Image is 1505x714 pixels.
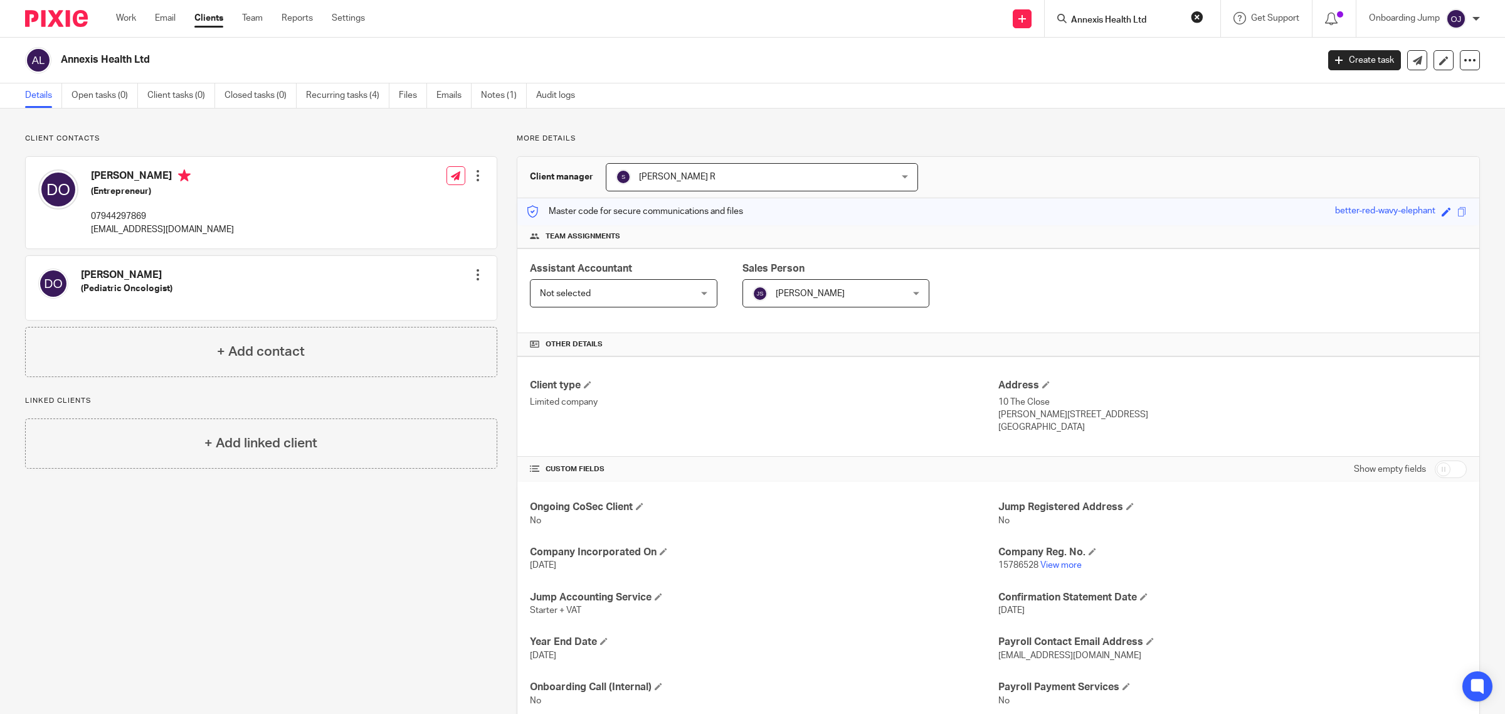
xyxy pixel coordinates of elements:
[25,396,497,406] p: Linked clients
[616,169,631,184] img: svg%3E
[998,636,1467,649] h4: Payroll Contact Email Address
[91,210,234,223] p: 07944297869
[530,606,581,615] span: Starter + VAT
[530,651,556,660] span: [DATE]
[155,12,176,24] a: Email
[998,681,1467,694] h4: Payroll Payment Services
[530,591,998,604] h4: Jump Accounting Service
[38,269,68,299] img: svg%3E
[776,289,845,298] span: [PERSON_NAME]
[998,421,1467,434] p: [GEOGRAPHIC_DATA]
[530,501,998,514] h4: Ongoing CoSec Client
[332,12,365,24] a: Settings
[147,83,215,108] a: Client tasks (0)
[1191,11,1203,23] button: Clear
[61,53,1060,67] h2: Annexis Health Ltd
[998,606,1025,615] span: [DATE]
[752,286,768,301] img: svg%3E
[530,696,541,705] span: No
[81,269,172,282] h4: [PERSON_NAME]
[81,282,172,295] h5: (Pediatric Oncologist)
[399,83,427,108] a: Files
[1354,463,1426,476] label: Show empty fields
[530,681,998,694] h4: Onboarding Call (Internal)
[25,83,62,108] a: Details
[530,546,998,559] h4: Company Incorporated On
[546,339,603,349] span: Other details
[536,83,584,108] a: Audit logs
[1335,205,1435,219] div: better-red-wavy-elephant
[224,83,297,108] a: Closed tasks (0)
[25,10,88,27] img: Pixie
[998,561,1038,570] span: 15786528
[1328,50,1401,70] a: Create task
[530,561,556,570] span: [DATE]
[998,516,1010,525] span: No
[998,396,1467,408] p: 10 The Close
[527,205,743,218] p: Master code for secure communications and files
[1070,15,1183,26] input: Search
[517,134,1480,144] p: More details
[998,651,1141,660] span: [EMAIL_ADDRESS][DOMAIN_NAME]
[530,379,998,392] h4: Client type
[530,264,632,274] span: Assistant Accountant
[481,83,527,108] a: Notes (1)
[530,636,998,649] h4: Year End Date
[217,342,305,361] h4: + Add contact
[530,396,998,408] p: Limited company
[530,464,998,474] h4: CUSTOM FIELDS
[282,12,313,24] a: Reports
[38,169,78,210] img: svg%3E
[242,12,263,24] a: Team
[1446,9,1466,29] img: svg%3E
[25,47,51,73] img: svg%3E
[1369,12,1440,24] p: Onboarding Jump
[178,169,191,182] i: Primary
[546,232,620,242] span: Team assignments
[540,289,591,298] span: Not selected
[204,434,317,453] h4: + Add linked client
[998,546,1467,559] h4: Company Reg. No.
[1040,561,1082,570] a: View more
[530,516,541,525] span: No
[998,696,1010,705] span: No
[116,12,136,24] a: Work
[306,83,389,108] a: Recurring tasks (4)
[91,223,234,236] p: [EMAIL_ADDRESS][DOMAIN_NAME]
[25,134,497,144] p: Client contacts
[71,83,138,108] a: Open tasks (0)
[998,379,1467,392] h4: Address
[91,169,234,185] h4: [PERSON_NAME]
[998,408,1467,421] p: [PERSON_NAME][STREET_ADDRESS]
[530,171,593,183] h3: Client manager
[194,12,223,24] a: Clients
[91,185,234,198] h5: (Entrepreneur)
[742,264,805,274] span: Sales Person
[1251,14,1299,23] span: Get Support
[639,173,716,181] span: [PERSON_NAME] R
[998,591,1467,604] h4: Confirmation Statement Date
[998,501,1467,514] h4: Jump Registered Address
[436,83,472,108] a: Emails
